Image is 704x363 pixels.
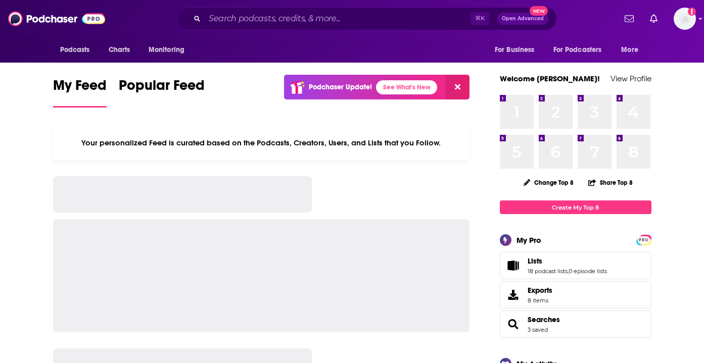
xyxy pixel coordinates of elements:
[528,256,607,266] a: Lists
[8,9,105,28] img: Podchaser - Follow, Share and Rate Podcasts
[53,126,470,160] div: Your personalized Feed is curated based on the Podcasts, Creators, Users, and Lists that you Follow.
[518,176,580,189] button: Change Top 8
[495,43,535,57] span: For Business
[614,40,651,60] button: open menu
[142,40,198,60] button: open menu
[528,286,552,295] span: Exports
[500,200,651,214] a: Create My Top 8
[149,43,184,57] span: Monitoring
[500,252,651,279] span: Lists
[517,235,541,245] div: My Pro
[309,83,372,91] p: Podchaser Update!
[674,8,696,30] span: Logged in as megcassidy
[568,268,569,275] span: ,
[528,326,548,333] a: 3 saved
[60,43,90,57] span: Podcasts
[119,77,205,108] a: Popular Feed
[502,16,544,21] span: Open Advanced
[205,11,471,27] input: Search podcasts, credits, & more...
[500,310,651,338] span: Searches
[177,7,557,30] div: Search podcasts, credits, & more...
[674,8,696,30] button: Show profile menu
[119,77,205,100] span: Popular Feed
[488,40,547,60] button: open menu
[500,74,600,83] a: Welcome [PERSON_NAME]!
[621,10,638,27] a: Show notifications dropdown
[503,317,524,331] a: Searches
[500,281,651,308] a: Exports
[621,43,638,57] span: More
[503,288,524,302] span: Exports
[553,43,602,57] span: For Podcasters
[528,268,568,275] a: 18 podcast lists
[569,268,607,275] a: 0 episode lists
[588,173,633,192] button: Share Top 8
[530,6,548,16] span: New
[646,10,662,27] a: Show notifications dropdown
[497,13,548,25] button: Open AdvancedNew
[109,43,130,57] span: Charts
[638,236,650,244] span: PRO
[376,80,437,94] a: See What's New
[102,40,136,60] a: Charts
[674,8,696,30] img: User Profile
[528,315,560,324] a: Searches
[547,40,617,60] button: open menu
[688,8,696,16] svg: Add a profile image
[53,77,107,108] a: My Feed
[611,74,651,83] a: View Profile
[503,258,524,273] a: Lists
[53,40,103,60] button: open menu
[528,256,542,266] span: Lists
[638,236,650,243] a: PRO
[528,297,552,304] span: 8 items
[53,77,107,100] span: My Feed
[471,12,489,25] span: ⌘ K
